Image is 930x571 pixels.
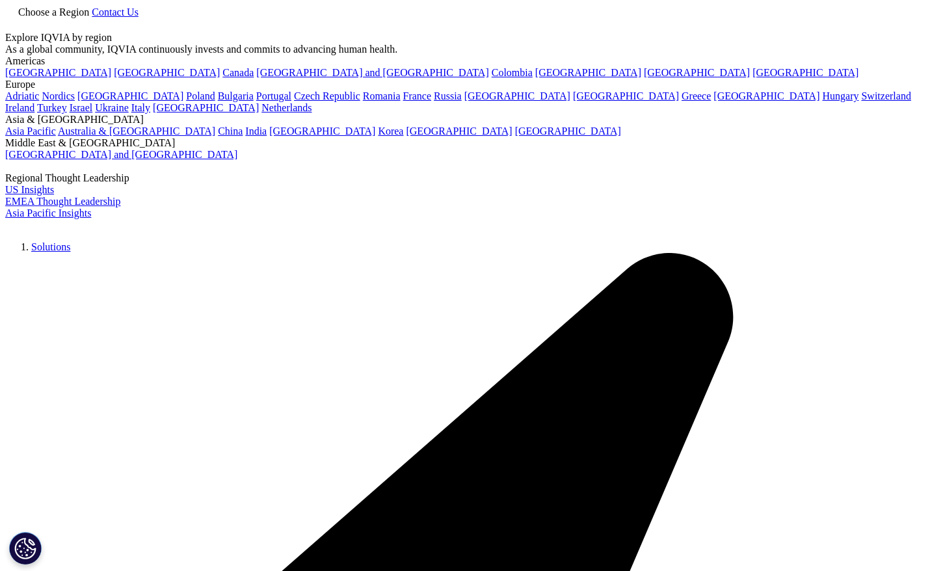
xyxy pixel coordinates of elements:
[77,90,183,101] a: [GEOGRAPHIC_DATA]
[5,44,925,55] div: As a global community, IQVIA continuously invests and commits to advancing human health.
[42,90,75,101] a: Nordics
[434,90,462,101] a: Russia
[58,126,215,137] a: Australia & [GEOGRAPHIC_DATA]
[713,90,819,101] a: [GEOGRAPHIC_DATA]
[403,90,432,101] a: France
[5,172,925,184] div: Regional Thought Leadership
[269,126,375,137] a: [GEOGRAPHIC_DATA]
[682,90,711,101] a: Greece
[218,126,243,137] a: China
[573,90,679,101] a: [GEOGRAPHIC_DATA]
[752,67,858,78] a: [GEOGRAPHIC_DATA]
[5,207,91,219] a: Asia Pacific Insights
[9,532,42,564] button: Cookie 设置
[218,90,254,101] a: Bulgaria
[5,55,925,67] div: Americas
[5,102,34,113] a: Ireland
[5,149,237,160] a: [GEOGRAPHIC_DATA] and [GEOGRAPHIC_DATA]
[261,102,312,113] a: Netherlands
[378,126,403,137] a: Korea
[5,67,111,78] a: [GEOGRAPHIC_DATA]
[256,67,488,78] a: [GEOGRAPHIC_DATA] and [GEOGRAPHIC_DATA]
[5,196,120,207] a: EMEA Thought Leadership
[222,67,254,78] a: Canada
[37,102,67,113] a: Turkey
[492,67,533,78] a: Colombia
[18,7,89,18] span: Choose a Region
[5,114,925,126] div: Asia & [GEOGRAPHIC_DATA]
[186,90,215,101] a: Poland
[5,137,925,149] div: Middle East & [GEOGRAPHIC_DATA]
[464,90,570,101] a: [GEOGRAPHIC_DATA]
[153,102,259,113] a: [GEOGRAPHIC_DATA]
[92,7,139,18] a: Contact Us
[31,241,70,252] a: Solutions
[95,102,129,113] a: Ukraine
[294,90,360,101] a: Czech Republic
[5,90,39,101] a: Adriatic
[515,126,621,137] a: [GEOGRAPHIC_DATA]
[644,67,750,78] a: [GEOGRAPHIC_DATA]
[406,126,512,137] a: [GEOGRAPHIC_DATA]
[822,90,858,101] a: Hungary
[363,90,401,101] a: Romania
[5,79,925,90] div: Europe
[131,102,150,113] a: Italy
[5,184,54,195] a: US Insights
[5,32,925,44] div: Explore IQVIA by region
[245,126,267,137] a: India
[5,126,56,137] a: Asia Pacific
[535,67,641,78] a: [GEOGRAPHIC_DATA]
[70,102,93,113] a: Israel
[114,67,220,78] a: [GEOGRAPHIC_DATA]
[861,90,910,101] a: Switzerland
[256,90,291,101] a: Portugal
